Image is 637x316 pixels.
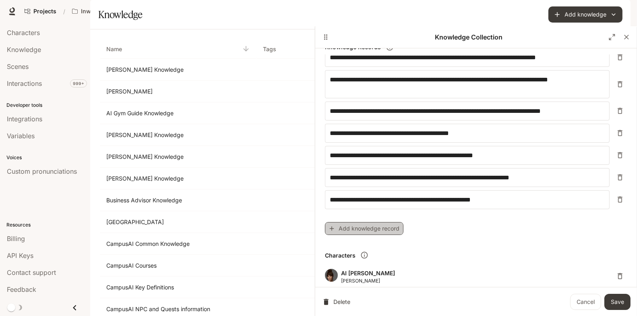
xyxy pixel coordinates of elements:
[263,44,276,54] p: Tags
[106,175,244,183] p: Anna Knowledge
[106,283,244,291] p: CampusAI Key Definitions
[60,7,68,16] div: /
[106,240,244,248] p: CampusAI Common Knowledge
[325,222,403,235] button: Add knowledge record
[604,294,631,310] button: Save
[325,269,338,282] img: AI Anna
[106,44,122,54] p: Name
[106,87,244,96] p: Adebayo Ogunlesi
[106,153,244,161] p: Alfred von Cache Knowledge
[548,6,623,23] button: Add knowledge
[341,269,395,277] p: AI [PERSON_NAME]
[106,218,244,226] p: CampusAI Building
[21,3,60,19] a: Go to projects
[81,8,126,15] p: Inworld AI Demos kamil
[106,109,244,117] p: AI Gym Guide Knowledge
[106,196,244,204] p: Business Advisor Knowledge
[106,66,244,74] p: Adam Knowledge
[106,305,244,313] p: CampusAI NPC and Quests information
[570,294,601,310] a: Cancel
[33,8,56,15] span: Projects
[322,294,352,310] button: Delete Knowledge
[325,251,356,260] p: Characters
[68,3,139,19] button: Open workspace menu
[106,262,244,270] p: CampusAI Courses
[98,6,143,23] h1: Knowledge
[318,30,333,44] button: Drag to resize
[333,32,605,42] p: Knowledge Collection
[341,277,395,285] p: [PERSON_NAME]
[613,269,627,286] span: Delete
[106,131,244,139] p: Aida Carewell Knowledge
